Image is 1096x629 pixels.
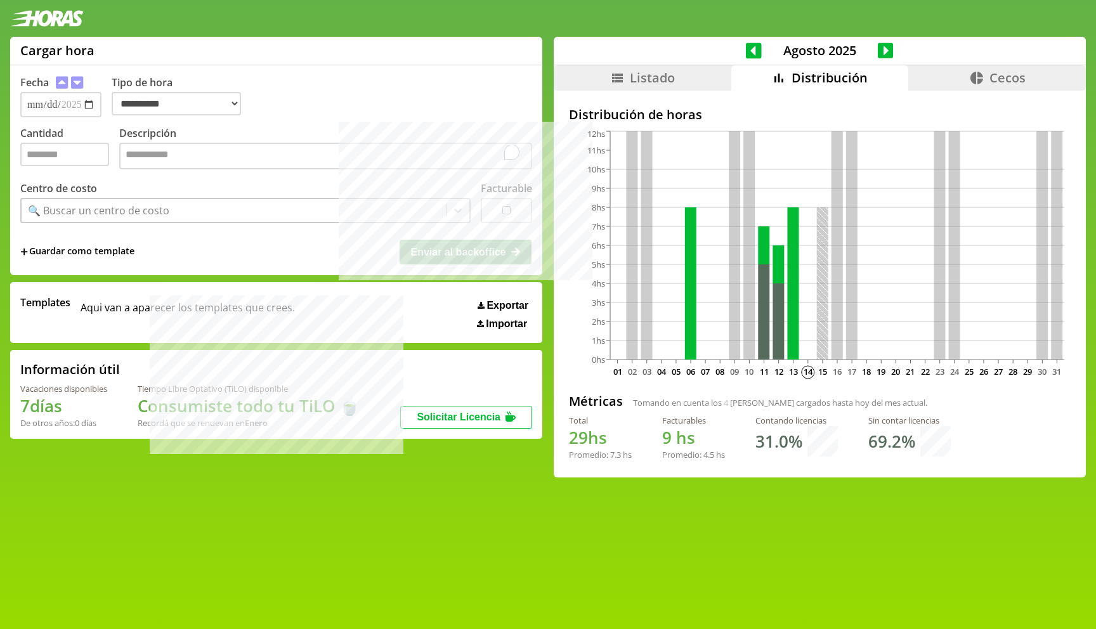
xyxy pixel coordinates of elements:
text: 11 [759,366,768,377]
div: Facturables [662,415,725,426]
text: 28 [1008,366,1017,377]
text: 04 [657,366,667,377]
div: De otros años: 0 días [20,417,107,429]
tspan: 1hs [592,335,605,346]
span: + [20,245,28,259]
tspan: 5hs [592,259,605,270]
text: 23 [935,366,944,377]
h1: 31.0 % [755,430,802,453]
tspan: 10hs [587,164,605,175]
label: Centro de costo [20,181,97,195]
text: 10 [745,366,753,377]
span: Tomando en cuenta los [PERSON_NAME] cargados hasta hoy del mes actual. [633,397,927,408]
tspan: 7hs [592,221,605,232]
text: 27 [994,366,1003,377]
div: Tiempo Libre Optativo (TiLO) disponible [138,383,360,394]
input: Cantidad [20,143,109,166]
div: Promedio: hs [569,449,632,460]
text: 15 [818,366,827,377]
div: 🔍 Buscar un centro de costo [28,204,169,217]
span: 4 [724,397,728,408]
span: Exportar [486,300,528,311]
span: +Guardar como template [20,245,134,259]
button: Exportar [474,299,532,312]
h1: Consumiste todo tu TiLO 🍵 [138,394,360,417]
text: 12 [774,366,783,377]
text: 05 [672,366,681,377]
h2: Distribución de horas [569,106,1071,123]
tspan: 11hs [587,145,605,156]
div: Recordá que se renuevan en [138,417,360,429]
text: 01 [613,366,622,377]
tspan: 3hs [592,297,605,308]
text: 26 [979,366,988,377]
div: Promedio: hs [662,449,725,460]
div: Vacaciones disponibles [20,383,107,394]
tspan: 0hs [592,354,605,365]
text: 18 [862,366,871,377]
select: Tipo de hora [112,92,241,115]
text: 17 [847,366,856,377]
h1: hs [662,426,725,449]
h2: Métricas [569,392,623,410]
text: 25 [965,366,974,377]
text: 22 [920,366,929,377]
text: 29 [1023,366,1032,377]
span: 4.5 [703,449,714,460]
div: Total [569,415,632,426]
h1: hs [569,426,632,449]
tspan: 8hs [592,202,605,213]
span: 29 [569,426,588,449]
text: 09 [730,366,739,377]
span: Cecos [989,69,1026,86]
tspan: 6hs [592,240,605,251]
h1: 69.2 % [868,430,915,453]
text: 03 [643,366,651,377]
div: Contando licencias [755,415,838,426]
label: Tipo de hora [112,75,251,117]
text: 02 [627,366,636,377]
text: 19 [877,366,885,377]
label: Cantidad [20,126,119,172]
text: 08 [715,366,724,377]
h1: 7 días [20,394,107,417]
tspan: 2hs [592,316,605,327]
div: Sin contar licencias [868,415,951,426]
text: 16 [833,366,842,377]
b: Enero [245,417,268,429]
img: logotipo [10,10,84,27]
span: 7.3 [610,449,621,460]
span: Listado [630,69,675,86]
text: 06 [686,366,695,377]
span: Distribución [792,69,868,86]
text: 07 [701,366,710,377]
span: Importar [486,318,527,330]
tspan: 12hs [587,128,605,139]
text: 31 [1052,366,1061,377]
span: Templates [20,295,70,309]
span: Agosto 2025 [762,42,878,59]
h2: Información útil [20,361,120,378]
text: 14 [804,366,813,377]
text: 21 [906,366,915,377]
tspan: 9hs [592,183,605,194]
text: 13 [789,366,798,377]
text: 24 [950,366,960,377]
span: Solicitar Licencia [417,412,500,422]
span: 9 [662,426,672,449]
button: Solicitar Licencia [400,406,532,429]
label: Descripción [119,126,532,172]
textarea: To enrich screen reader interactions, please activate Accessibility in Grammarly extension settings [119,143,532,169]
label: Facturable [481,181,532,195]
label: Fecha [20,75,49,89]
h1: Cargar hora [20,42,95,59]
tspan: 4hs [592,278,605,289]
text: 30 [1038,366,1047,377]
span: Aqui van a aparecer los templates que crees. [81,295,295,330]
text: 20 [891,366,900,377]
